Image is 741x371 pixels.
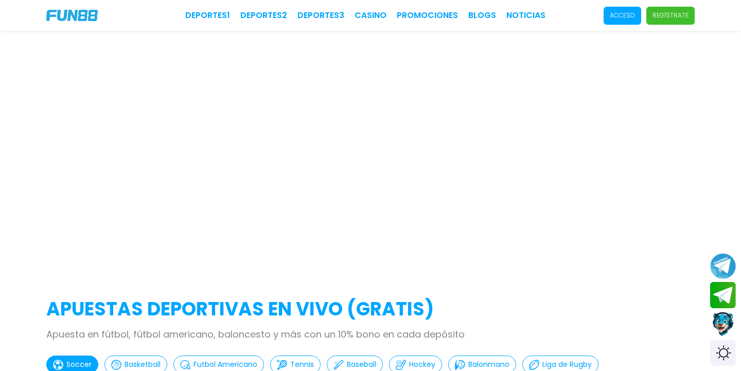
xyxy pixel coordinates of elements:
a: BLOGS [468,9,496,22]
p: Basketball [125,359,161,370]
p: Balonmano [468,359,509,370]
button: Join telegram channel [710,253,736,279]
p: Hockey [409,359,435,370]
div: Switch theme [710,340,736,366]
button: Contact customer service [710,311,736,338]
a: NOTICIAS [506,9,545,22]
p: Baseball [347,359,376,370]
p: Tennis [290,359,314,370]
a: Deportes2 [240,9,287,22]
img: Company Logo [46,10,98,21]
p: Soccer [66,359,92,370]
a: Promociones [397,9,458,22]
p: Apuesta en fútbol, fútbol americano, baloncesto y más con un 10% bono en cada depósito [46,327,695,341]
h2: APUESTAS DEPORTIVAS EN VIVO (gratis) [46,295,695,323]
p: Acceso [610,11,635,20]
a: Deportes3 [297,9,344,22]
a: CASINO [355,9,386,22]
p: Regístrate [652,11,689,20]
button: Join telegram [710,282,736,309]
p: Futbol Americano [193,359,257,370]
p: Liga de Rugby [542,359,592,370]
a: Deportes1 [185,9,230,22]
